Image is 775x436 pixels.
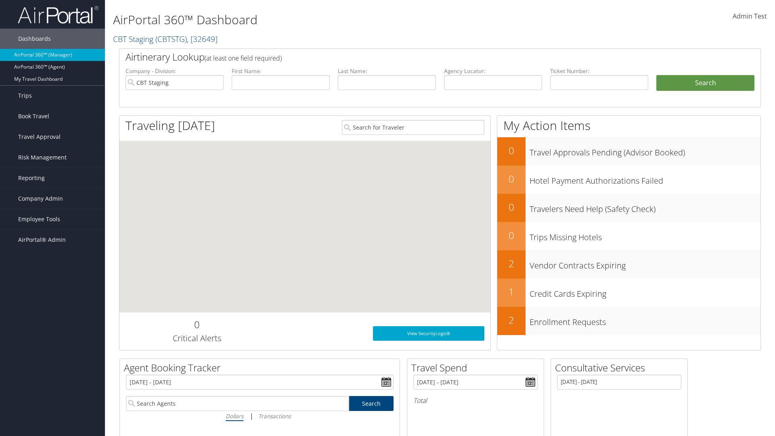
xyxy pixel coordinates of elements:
[126,117,215,134] h1: Traveling [DATE]
[126,50,701,64] h2: Airtinerary Lookup
[18,5,98,24] img: airportal-logo.png
[497,166,760,194] a: 0Hotel Payment Authorizations Failed
[555,361,687,375] h2: Consultative Services
[126,333,268,344] h3: Critical Alerts
[413,396,538,405] h6: Total
[18,168,45,188] span: Reporting
[18,189,63,209] span: Company Admin
[530,171,760,187] h3: Hotel Payment Authorizations Failed
[226,412,243,420] i: Dollars
[497,228,526,242] h2: 0
[444,67,542,75] label: Agency Locator:
[18,106,49,126] span: Book Travel
[187,34,218,44] span: , [ 32649 ]
[113,34,218,44] a: CBT Staging
[497,313,526,327] h2: 2
[497,200,526,214] h2: 0
[530,199,760,215] h3: Travelers Need Help (Safety Check)
[342,120,484,135] input: Search for Traveler
[656,75,754,91] button: Search
[497,117,760,134] h1: My Action Items
[530,143,760,158] h3: Travel Approvals Pending (Advisor Booked)
[258,412,291,420] i: Transactions
[349,396,394,411] a: Search
[530,312,760,328] h3: Enrollment Requests
[126,396,349,411] input: Search Agents
[497,307,760,335] a: 2Enrollment Requests
[530,256,760,271] h3: Vendor Contracts Expiring
[124,361,400,375] h2: Agent Booking Tracker
[497,257,526,270] h2: 2
[338,67,436,75] label: Last Name:
[373,326,484,341] a: View SecurityLogic®
[411,361,544,375] h2: Travel Spend
[497,222,760,250] a: 0Trips Missing Hotels
[530,228,760,243] h3: Trips Missing Hotels
[18,29,51,49] span: Dashboards
[497,194,760,222] a: 0Travelers Need Help (Safety Check)
[530,284,760,300] h3: Credit Cards Expiring
[18,209,60,229] span: Employee Tools
[497,172,526,186] h2: 0
[232,67,330,75] label: First Name:
[113,11,549,28] h1: AirPortal 360™ Dashboard
[497,279,760,307] a: 1Credit Cards Expiring
[126,67,224,75] label: Company - Division:
[18,127,61,147] span: Travel Approval
[18,230,66,250] span: AirPortal® Admin
[126,318,268,331] h2: 0
[126,411,394,421] div: |
[497,285,526,299] h2: 1
[205,54,282,63] span: (at least one field required)
[18,147,67,168] span: Risk Management
[550,67,648,75] label: Ticket Number:
[733,4,767,29] a: Admin Test
[497,144,526,157] h2: 0
[733,12,767,21] span: Admin Test
[18,86,32,106] span: Trips
[155,34,187,44] span: ( CBTSTG )
[497,137,760,166] a: 0Travel Approvals Pending (Advisor Booked)
[497,250,760,279] a: 2Vendor Contracts Expiring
